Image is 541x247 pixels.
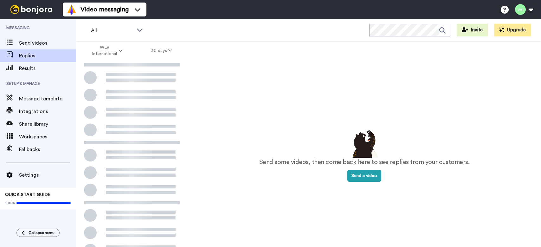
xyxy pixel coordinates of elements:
[77,42,137,60] button: WLV International
[19,133,76,141] span: Workspaces
[19,52,76,60] span: Replies
[91,27,133,34] span: All
[92,44,117,57] span: WLV International
[259,158,470,167] p: Send some videos, then come back here to see replies from your customers.
[137,45,187,56] button: 30 days
[19,146,76,153] span: Fallbacks
[16,229,60,237] button: Collapse menu
[5,200,15,206] span: 100%
[81,5,129,14] span: Video messaging
[29,230,55,235] span: Collapse menu
[19,39,76,47] span: Send videos
[5,193,51,197] span: QUICK START GUIDE
[67,4,77,15] img: vm-color.svg
[347,174,381,178] a: Send a video
[19,65,76,72] span: Results
[494,24,531,36] button: Upgrade
[19,108,76,115] span: Integrations
[8,5,55,14] img: bj-logo-header-white.svg
[19,95,76,103] span: Message template
[19,171,76,179] span: Settings
[457,24,488,36] button: Invite
[349,129,380,158] img: results-emptystates.png
[347,170,381,182] button: Send a video
[19,120,76,128] span: Share library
